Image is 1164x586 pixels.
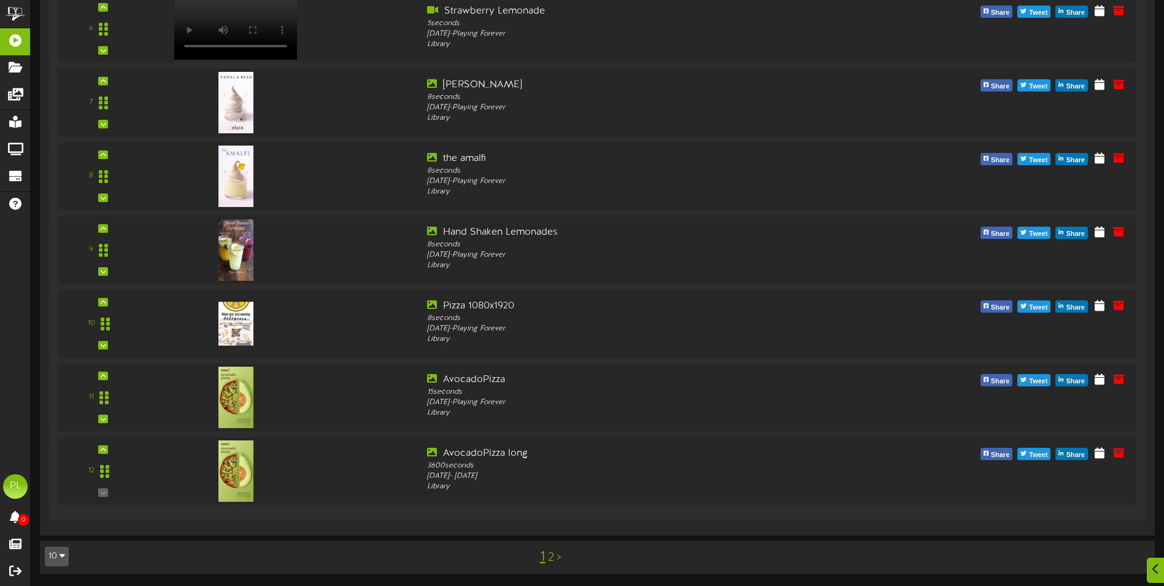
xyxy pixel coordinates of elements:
[427,78,858,92] div: [PERSON_NAME]
[1055,6,1088,18] button: Share
[548,551,554,565] a: 2
[540,549,545,565] a: 1
[88,466,94,476] div: 12
[989,154,1012,167] span: Share
[1055,153,1088,165] button: Share
[1055,300,1088,313] button: Share
[1017,227,1050,239] button: Tweet
[1027,154,1050,167] span: Tweet
[89,23,93,34] div: 6
[427,334,858,345] div: Library
[981,448,1013,460] button: Share
[427,324,858,334] div: [DATE] - Playing Forever
[427,397,858,408] div: [DATE] - Playing Forever
[1063,448,1087,462] span: Share
[1055,374,1088,386] button: Share
[1063,375,1087,388] span: Share
[88,318,95,329] div: 10
[427,176,858,187] div: [DATE] - Playing Forever
[1063,80,1087,93] span: Share
[427,260,858,271] div: Library
[981,6,1013,18] button: Share
[989,448,1012,462] span: Share
[1017,374,1050,386] button: Tweet
[427,103,858,113] div: [DATE] - Playing Forever
[1063,227,1087,241] span: Share
[427,152,858,166] div: the amalfi
[989,80,1012,93] span: Share
[1027,448,1050,462] span: Tweet
[427,240,858,250] div: 8 seconds
[89,392,94,402] div: 11
[427,18,858,29] div: 5 seconds
[1017,6,1050,18] button: Tweet
[1017,300,1050,313] button: Tweet
[1055,79,1088,92] button: Share
[427,471,858,482] div: [DATE] - [DATE]
[218,219,253,281] img: 6211c05f-cd3a-4c60-9bda-db437a86d626handshakenlemonade.png
[1027,227,1050,241] span: Tweet
[218,367,253,428] img: 4c6f2cb9-210b-4af8-b891-e920f6db4d22.jpg
[427,92,858,103] div: 8 seconds
[427,39,858,50] div: Library
[1027,80,1050,93] span: Tweet
[981,153,1013,165] button: Share
[427,29,858,39] div: [DATE] - Playing Forever
[427,313,858,324] div: 8 seconds
[427,461,858,471] div: 3600 seconds
[427,166,858,176] div: 8 seconds
[1017,448,1050,460] button: Tweet
[427,482,858,492] div: Library
[218,440,253,502] img: 4c6f2cb9-210b-4af8-b891-e920f6db4d22.jpg
[45,547,69,566] button: 10
[989,375,1012,388] span: Share
[427,113,858,123] div: Library
[989,301,1012,314] span: Share
[1027,375,1050,388] span: Tweet
[427,299,858,313] div: Pizza 1080x1920
[427,408,858,418] div: Library
[981,227,1013,239] button: Share
[1063,301,1087,314] span: Share
[427,387,858,397] div: 15 seconds
[1055,448,1088,460] button: Share
[1063,154,1087,167] span: Share
[89,244,93,255] div: 9
[427,4,858,18] div: Strawberry Lemonade
[1055,227,1088,239] button: Share
[989,6,1012,20] span: Share
[1027,301,1050,314] span: Tweet
[557,551,561,565] a: >
[218,72,253,133] img: 64dae452-8c16-46f1-aebe-b1aab882ae39.png
[18,514,29,526] span: 0
[89,171,93,181] div: 8
[989,227,1012,241] span: Share
[427,187,858,197] div: Library
[1027,6,1050,20] span: Tweet
[981,300,1013,313] button: Share
[427,250,858,260] div: [DATE] - Playing Forever
[427,447,858,461] div: AvocadoPizza long
[427,373,858,387] div: AvocadoPizza
[1017,79,1050,92] button: Tweet
[427,225,858,240] div: Hand Shaken Lemonades
[1017,153,1050,165] button: Tweet
[218,146,253,207] img: faee57ac-44b1-4105-b37f-e594cde5f82d.png
[981,79,1013,92] button: Share
[981,374,1013,386] button: Share
[218,293,253,354] img: 4d5593da-198f-4a8b-9312-ebe321cd864d.png
[1063,6,1087,20] span: Share
[3,474,28,499] div: PL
